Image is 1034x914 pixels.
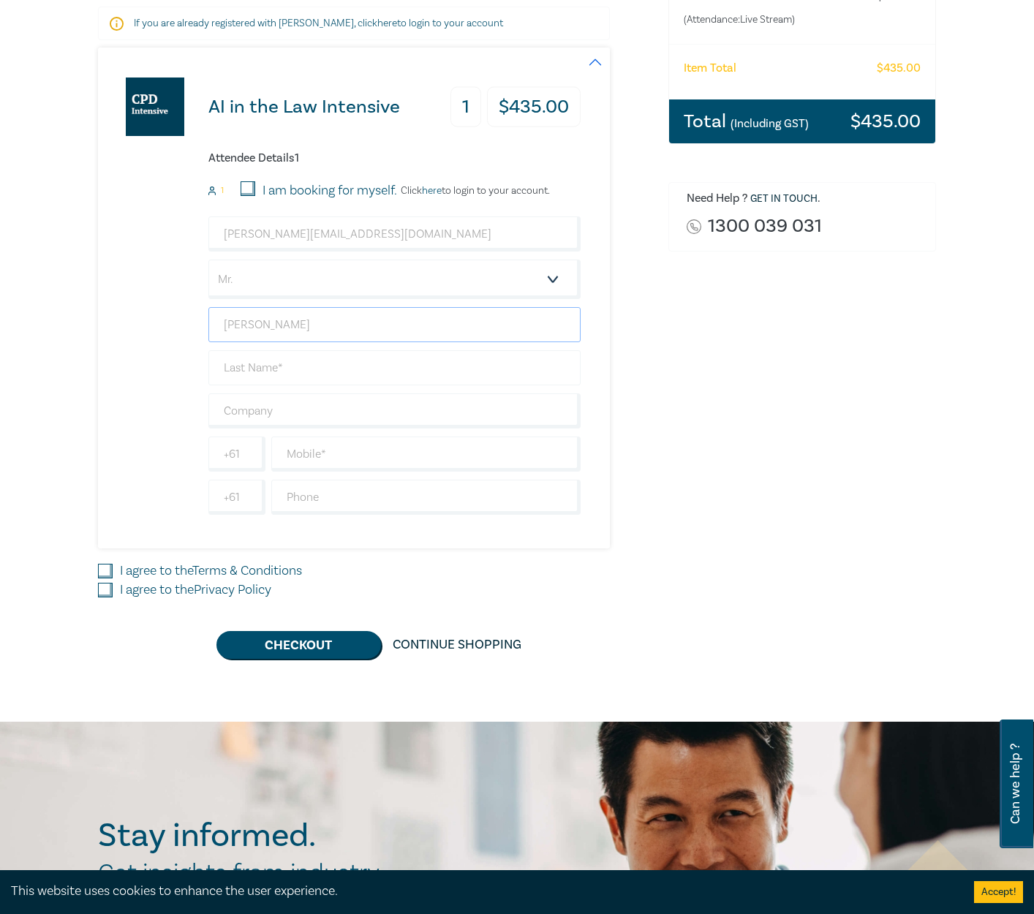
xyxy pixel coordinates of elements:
small: (Attendance: Live Stream ) [684,12,862,27]
input: Phone [271,480,581,515]
a: here [377,17,397,30]
input: Mobile* [271,437,581,472]
a: Get in touch [750,192,818,205]
p: Click to login to your account. [397,185,550,197]
a: Terms & Conditions [192,562,302,579]
button: Accept cookies [974,881,1023,903]
small: 1 [221,186,224,196]
div: This website uses cookies to enhance the user experience. [11,882,952,901]
label: I am booking for myself. [263,181,397,200]
label: I agree to the [120,562,302,581]
h6: Need Help ? . [687,192,924,206]
h3: $ 435.00 [487,87,581,127]
button: Checkout [216,631,381,659]
h3: 1 [450,87,481,127]
input: +61 [208,480,265,515]
h3: Total [684,112,809,131]
h3: AI in the Law Intensive [208,97,400,117]
input: +61 [208,437,265,472]
input: Attendee Email* [208,216,581,252]
input: Company [208,393,581,428]
input: Last Name* [208,350,581,385]
h3: $ 435.00 [850,112,921,131]
a: Privacy Policy [194,581,271,598]
h2: Stay informed. [98,817,443,855]
a: here [422,184,442,197]
h6: Attendee Details 1 [208,151,581,165]
h6: $ 435.00 [877,61,921,75]
a: 1300 039 031 [708,216,822,236]
input: First Name* [208,307,581,342]
label: I agree to the [120,581,271,600]
h6: Item Total [684,61,736,75]
small: (Including GST) [731,116,809,131]
p: If you are already registered with [PERSON_NAME], click to login to your account [134,16,574,31]
img: AI in the Law Intensive [126,78,184,136]
span: Can we help ? [1008,728,1022,839]
a: Continue Shopping [381,631,533,659]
